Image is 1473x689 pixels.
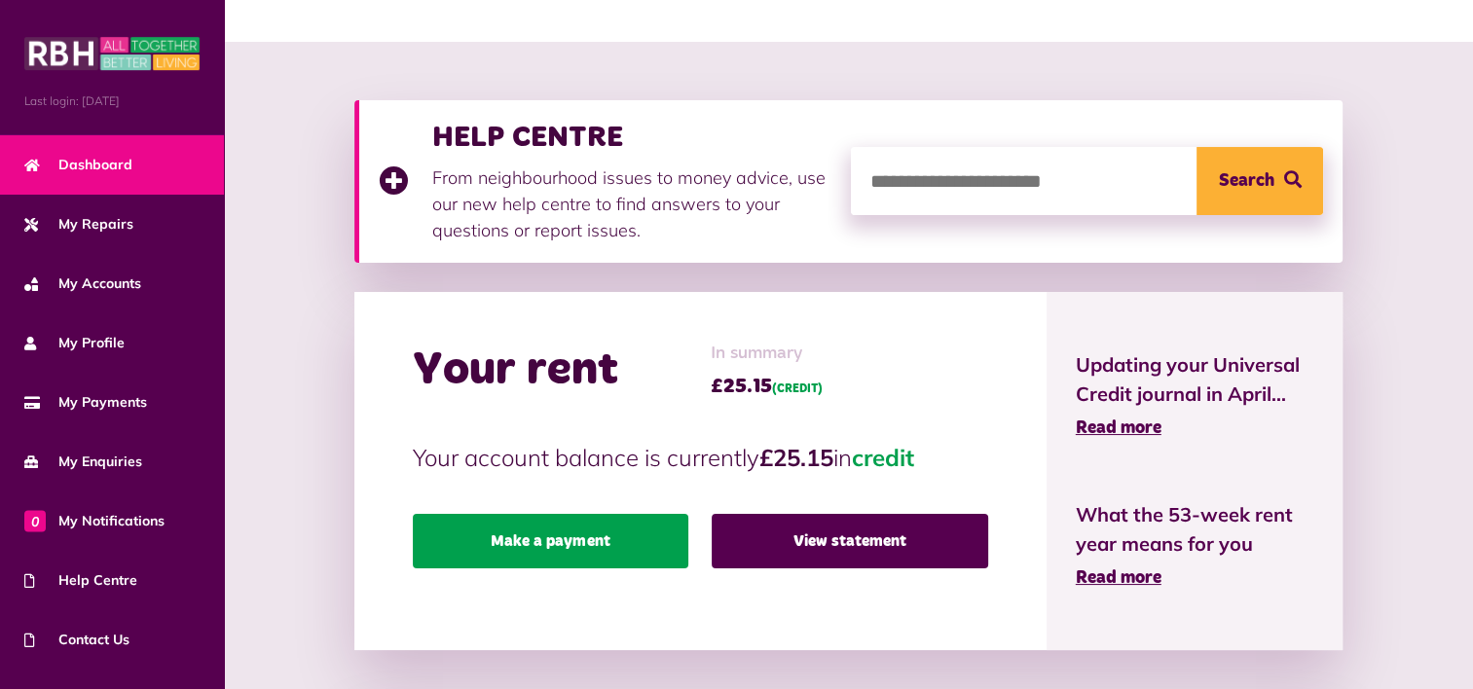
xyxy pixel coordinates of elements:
span: Last login: [DATE] [24,92,200,110]
span: (CREDIT) [772,383,823,395]
a: Make a payment [413,514,689,568]
h3: HELP CENTRE [432,120,831,155]
p: From neighbourhood issues to money advice, use our new help centre to find answers to your questi... [432,164,831,243]
span: My Accounts [24,273,141,294]
span: Help Centre [24,570,137,591]
span: Read more [1076,569,1161,587]
span: My Profile [24,333,125,353]
span: My Notifications [24,511,165,531]
span: My Enquiries [24,452,142,472]
span: Contact Us [24,630,129,650]
span: Search [1219,147,1274,215]
h2: Your rent [413,343,618,399]
span: My Repairs [24,214,133,235]
p: Your account balance is currently in [413,440,988,475]
button: Search [1197,147,1323,215]
a: Updating your Universal Credit journal in April... Read more [1076,350,1314,442]
span: 0 [24,510,46,531]
img: MyRBH [24,34,200,73]
span: What the 53-week rent year means for you [1076,500,1314,559]
span: In summary [711,341,823,367]
span: Dashboard [24,155,132,175]
strong: £25.15 [759,443,833,472]
span: £25.15 [711,372,823,401]
span: credit [852,443,914,472]
a: View statement [712,514,988,568]
span: My Payments [24,392,147,413]
span: Updating your Universal Credit journal in April... [1076,350,1314,409]
a: What the 53-week rent year means for you Read more [1076,500,1314,592]
span: Read more [1076,419,1161,437]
